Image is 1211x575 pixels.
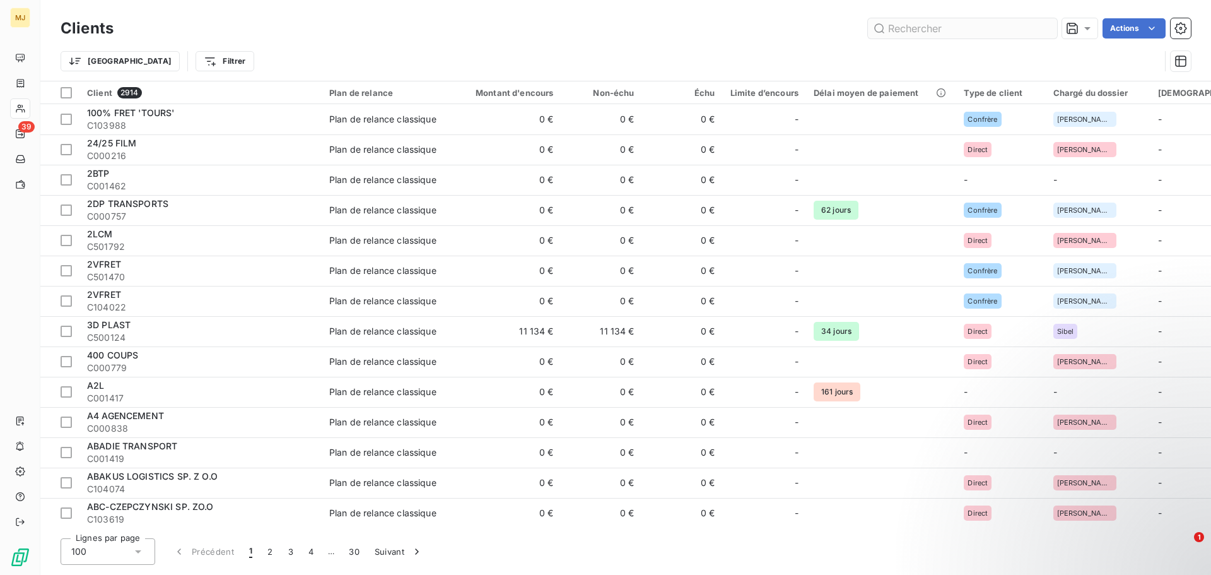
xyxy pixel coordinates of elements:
[642,165,723,195] td: 0 €
[87,228,113,239] span: 2LCM
[1158,114,1162,124] span: -
[87,453,314,465] span: C001419
[329,446,436,459] div: Plan de relance classique
[968,116,997,123] span: Confrère
[964,174,968,185] span: -
[329,477,436,489] div: Plan de relance classique
[87,180,314,193] span: C001462
[1158,265,1162,276] span: -
[968,206,997,214] span: Confrère
[1158,386,1162,397] span: -
[561,286,642,316] td: 0 €
[1057,328,1074,335] span: Sibel
[165,538,242,565] button: Précédent
[301,538,321,565] button: 4
[1057,418,1113,426] span: [PERSON_NAME]
[10,547,30,567] img: Logo LeanPay
[329,295,436,307] div: Plan de relance classique
[642,377,723,407] td: 0 €
[1053,447,1057,458] span: -
[795,355,799,368] span: -
[1053,88,1144,98] div: Chargé du dossier
[453,468,561,498] td: 0 €
[453,347,561,377] td: 0 €
[561,165,642,195] td: 0 €
[642,256,723,286] td: 0 €
[968,237,988,244] span: Direct
[642,134,723,165] td: 0 €
[260,538,280,565] button: 2
[795,446,799,459] span: -
[569,88,635,98] div: Non-échu
[561,437,642,468] td: 0 €
[1168,532,1198,562] iframe: Intercom live chat
[1158,356,1162,367] span: -
[814,201,858,220] span: 62 jours
[329,416,436,429] div: Plan de relance classique
[968,267,997,275] span: Confrère
[795,113,799,126] span: -
[642,437,723,468] td: 0 €
[1158,447,1162,458] span: -
[795,143,799,156] span: -
[87,513,314,526] span: C103619
[87,362,314,374] span: C000779
[87,210,314,223] span: C000757
[281,538,301,565] button: 3
[730,88,799,98] div: Limite d’encours
[561,347,642,377] td: 0 €
[71,545,86,558] span: 100
[87,198,168,209] span: 2DP TRANSPORTS
[968,358,988,365] span: Direct
[87,380,104,391] span: A2L
[561,316,642,347] td: 11 134 €
[87,350,138,360] span: 400 COUPS
[959,453,1211,541] iframe: Intercom notifications message
[964,447,968,458] span: -
[795,477,799,489] span: -
[642,286,723,316] td: 0 €
[453,165,561,195] td: 0 €
[453,407,561,437] td: 0 €
[814,88,949,98] div: Délai moyen de paiement
[1158,417,1162,427] span: -
[87,392,314,405] span: C001417
[642,468,723,498] td: 0 €
[87,471,218,482] span: ABAKUS LOGISTICS SP. Z O.O
[87,319,131,330] span: 3D PLAST
[795,264,799,277] span: -
[453,286,561,316] td: 0 €
[10,8,30,28] div: MJ
[1158,326,1162,336] span: -
[329,386,436,398] div: Plan de relance classique
[87,240,314,253] span: C501792
[642,407,723,437] td: 0 €
[642,347,723,377] td: 0 €
[1103,18,1166,39] button: Actions
[87,501,214,512] span: ABC-CZEPCZYNSKI SP. ZO.O
[453,195,561,225] td: 0 €
[642,104,723,134] td: 0 €
[329,143,436,156] div: Plan de relance classique
[795,204,799,216] span: -
[242,538,260,565] button: 1
[1057,267,1113,275] span: [PERSON_NAME]
[642,225,723,256] td: 0 €
[1158,205,1162,215] span: -
[795,174,799,186] span: -
[650,88,715,98] div: Échu
[87,138,137,148] span: 24/25 FILM
[1053,174,1057,185] span: -
[1057,146,1113,153] span: [PERSON_NAME]
[87,331,314,344] span: C500124
[795,234,799,247] span: -
[968,328,988,335] span: Direct
[329,113,436,126] div: Plan de relance classique
[561,134,642,165] td: 0 €
[321,542,341,562] span: …
[329,88,445,98] div: Plan de relance
[453,437,561,468] td: 0 €
[795,295,799,307] span: -
[87,410,164,421] span: A4 AGENCEMENT
[453,377,561,407] td: 0 €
